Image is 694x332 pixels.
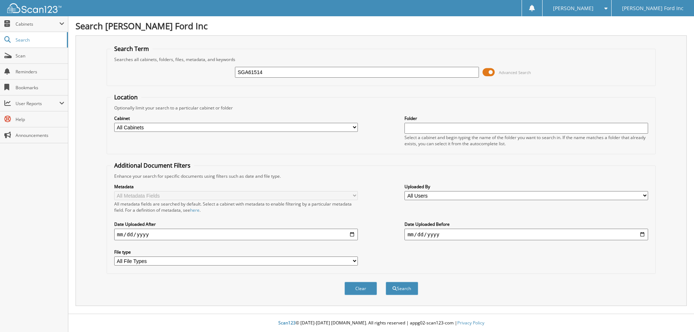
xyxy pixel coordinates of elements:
legend: Search Term [111,45,153,53]
h1: Search [PERSON_NAME] Ford Inc [76,20,687,32]
img: scan123-logo-white.svg [7,3,61,13]
label: File type [114,249,358,255]
input: end [404,229,648,240]
iframe: Chat Widget [658,297,694,332]
span: Announcements [16,132,64,138]
span: Cabinets [16,21,59,27]
label: Date Uploaded Before [404,221,648,227]
span: Scan [16,53,64,59]
a: Privacy Policy [457,320,484,326]
span: [PERSON_NAME] Ford Inc [622,6,684,10]
div: Searches all cabinets, folders, files, metadata, and keywords [111,56,652,62]
button: Search [386,282,418,295]
div: Enhance your search for specific documents using filters such as date and file type. [111,173,652,179]
div: © [DATE]-[DATE] [DOMAIN_NAME]. All rights reserved | appg02-scan123-com | [68,314,694,332]
span: Bookmarks [16,85,64,91]
span: Scan123 [278,320,296,326]
input: start [114,229,358,240]
label: Folder [404,115,648,121]
label: Cabinet [114,115,358,121]
span: Reminders [16,69,64,75]
span: Advanced Search [499,70,531,75]
div: All metadata fields are searched by default. Select a cabinet with metadata to enable filtering b... [114,201,358,213]
span: [PERSON_NAME] [553,6,594,10]
span: Help [16,116,64,122]
div: Optionally limit your search to a particular cabinet or folder [111,105,652,111]
div: Select a cabinet and begin typing the name of the folder you want to search in. If the name match... [404,134,648,147]
a: here [190,207,200,213]
label: Uploaded By [404,184,648,190]
span: User Reports [16,100,59,107]
span: Search [16,37,63,43]
label: Metadata [114,184,358,190]
legend: Additional Document Filters [111,161,194,169]
legend: Location [111,93,141,101]
button: Clear [344,282,377,295]
label: Date Uploaded After [114,221,358,227]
